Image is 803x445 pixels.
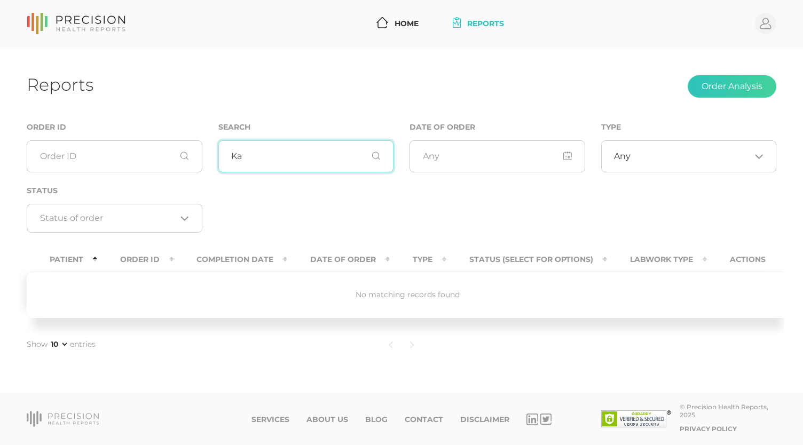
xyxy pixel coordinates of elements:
[27,204,202,233] div: Search for option
[27,74,93,95] h1: Reports
[40,213,177,224] input: Search for option
[405,415,443,424] a: Contact
[218,140,394,172] input: First or Last Name
[27,123,66,132] label: Order ID
[27,140,202,172] input: Order ID
[410,140,585,172] input: Any
[680,403,777,419] div: © Precision Health Reports, 2025
[97,248,174,272] th: Order ID : activate to sort column ascending
[688,75,776,98] button: Order Analysis
[27,339,96,350] label: Show entries
[614,151,631,162] span: Any
[460,415,509,424] a: Disclaimer
[601,140,777,172] div: Search for option
[287,248,390,272] th: Date Of Order : activate to sort column ascending
[218,123,250,132] label: Search
[601,410,671,427] img: SSL site seal - click to verify
[601,123,621,132] label: Type
[27,248,97,272] th: Patient : activate to sort column descending
[707,248,789,272] th: Actions
[306,415,348,424] a: About Us
[446,248,607,272] th: Status (Select for Options) : activate to sort column ascending
[49,339,69,349] select: Showentries
[631,151,751,162] input: Search for option
[390,248,446,272] th: Type : activate to sort column ascending
[174,248,287,272] th: Completion Date : activate to sort column ascending
[607,248,707,272] th: Labwork Type : activate to sort column ascending
[27,272,789,318] td: No matching records found
[410,123,475,132] label: Date of Order
[27,186,58,195] label: Status
[448,14,509,34] a: Reports
[680,425,737,433] a: Privacy Policy
[251,415,289,424] a: Services
[372,14,423,34] a: Home
[365,415,388,424] a: Blog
